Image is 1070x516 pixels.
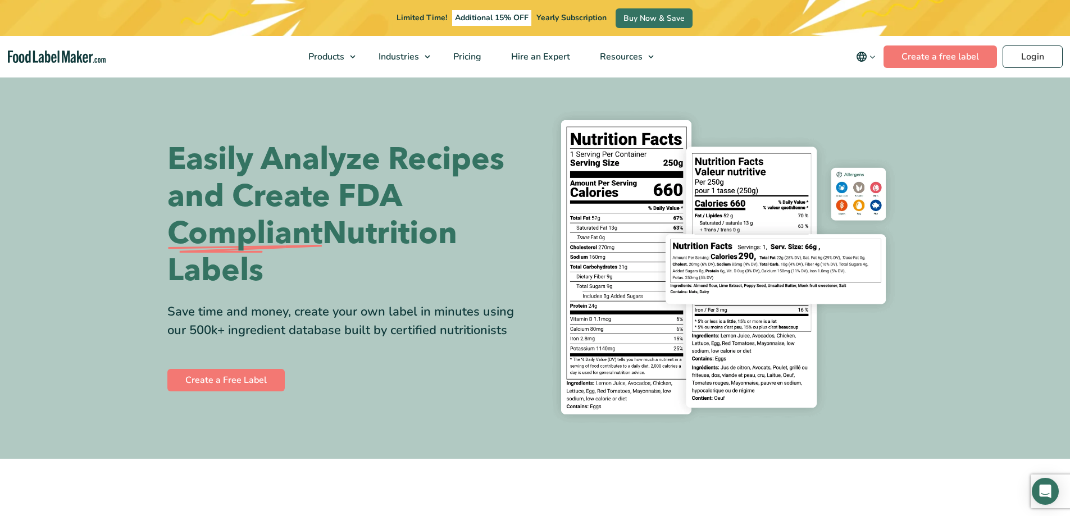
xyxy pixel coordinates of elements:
[452,10,531,26] span: Additional 15% OFF
[450,51,482,63] span: Pricing
[375,51,420,63] span: Industries
[364,36,436,77] a: Industries
[536,12,607,23] span: Yearly Subscription
[585,36,659,77] a: Resources
[167,141,527,289] h1: Easily Analyze Recipes and Create FDA Nutrition Labels
[597,51,644,63] span: Resources
[616,8,693,28] a: Buy Now & Save
[305,51,345,63] span: Products
[1003,45,1063,68] a: Login
[508,51,571,63] span: Hire an Expert
[884,45,997,68] a: Create a free label
[439,36,494,77] a: Pricing
[1032,478,1059,505] div: Open Intercom Messenger
[167,303,527,340] div: Save time and money, create your own label in minutes using our 500k+ ingredient database built b...
[497,36,582,77] a: Hire an Expert
[294,36,361,77] a: Products
[167,369,285,391] a: Create a Free Label
[397,12,447,23] span: Limited Time!
[167,215,322,252] span: Compliant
